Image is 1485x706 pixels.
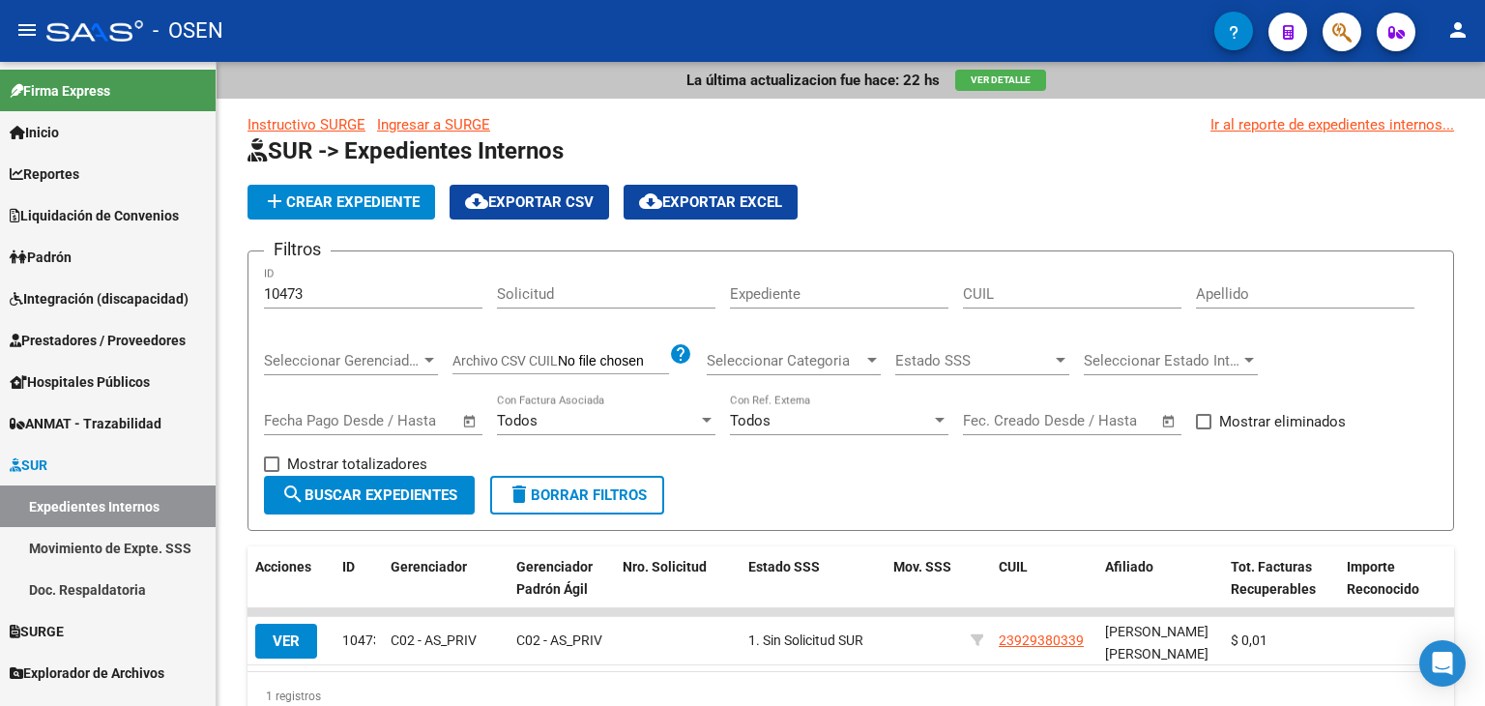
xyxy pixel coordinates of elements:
[391,632,477,648] span: C02 - AS_PRIV
[748,559,820,574] span: Estado SSS
[991,546,1097,610] datatable-header-cell: CUIL
[247,137,564,164] span: SUR -> Expedientes Internos
[10,455,47,476] span: SUR
[971,74,1031,85] span: Ver Detalle
[508,486,647,504] span: Borrar Filtros
[999,632,1084,648] span: 23929380339
[10,413,161,434] span: ANMAT - Trazabilidad
[490,476,664,515] button: Borrar Filtros
[10,205,179,226] span: Liquidación de Convenios
[342,632,381,648] span: 10473
[497,412,538,429] span: Todos
[255,624,317,659] button: VER
[10,163,79,185] span: Reportes
[748,632,863,648] span: 1. Sin Solicitud SUR
[707,352,863,369] span: Seleccionar Categoria
[624,185,798,220] button: Exportar EXCEL
[10,247,72,268] span: Padrón
[623,559,707,574] span: Nro. Solicitud
[360,412,453,429] input: Fecha fin
[1105,624,1208,662] span: [PERSON_NAME] [PERSON_NAME]
[1059,412,1152,429] input: Fecha fin
[1158,410,1180,432] button: Open calendar
[273,632,300,650] span: VER
[615,546,741,610] datatable-header-cell: Nro. Solicitud
[10,80,110,102] span: Firma Express
[1219,410,1346,433] span: Mostrar eliminados
[669,342,692,366] mat-icon: help
[509,546,615,610] datatable-header-cell: Gerenciador Padrón Ágil
[558,353,669,370] input: Archivo CSV CUIL
[10,330,186,351] span: Prestadores / Proveedores
[153,10,223,52] span: - OSEN
[263,193,420,211] span: Crear Expediente
[1223,546,1339,610] datatable-header-cell: Tot. Facturas Recuperables
[247,185,435,220] button: Crear Expediente
[1097,546,1223,610] datatable-header-cell: Afiliado
[459,410,481,432] button: Open calendar
[1210,114,1454,135] a: Ir al reporte de expedientes internos...
[508,483,531,506] mat-icon: delete
[730,412,771,429] span: Todos
[1446,18,1470,42] mat-icon: person
[450,185,609,220] button: Exportar CSV
[1347,559,1419,597] span: Importe Reconocido
[247,546,335,610] datatable-header-cell: Acciones
[465,190,488,213] mat-icon: cloud_download
[264,236,331,263] h3: Filtros
[342,559,355,574] span: ID
[955,70,1046,91] button: Ver Detalle
[686,70,940,91] p: La última actualizacion fue hace: 22 hs
[383,546,509,610] datatable-header-cell: Gerenciador
[281,486,457,504] span: Buscar Expedientes
[999,559,1028,574] span: CUIL
[1084,352,1240,369] span: Seleccionar Estado Interno
[1231,559,1316,597] span: Tot. Facturas Recuperables
[264,412,342,429] input: Fecha inicio
[1231,632,1267,648] span: $ 0,01
[963,412,1041,429] input: Fecha inicio
[516,559,593,597] span: Gerenciador Padrón Ágil
[516,632,602,648] span: C02 - AS_PRIV
[10,621,64,642] span: SURGE
[1339,546,1455,610] datatable-header-cell: Importe Reconocido
[741,546,886,610] datatable-header-cell: Estado SSS
[886,546,963,610] datatable-header-cell: Mov. SSS
[1419,640,1466,687] div: Open Intercom Messenger
[391,559,467,574] span: Gerenciador
[281,483,305,506] mat-icon: search
[1105,559,1153,574] span: Afiliado
[247,116,365,133] a: Instructivo SURGE
[895,352,1052,369] span: Estado SSS
[335,546,383,610] datatable-header-cell: ID
[639,190,662,213] mat-icon: cloud_download
[10,288,189,309] span: Integración (discapacidad)
[264,476,475,515] button: Buscar Expedientes
[287,453,427,476] span: Mostrar totalizadores
[263,190,286,213] mat-icon: add
[15,18,39,42] mat-icon: menu
[377,116,490,133] a: Ingresar a SURGE
[264,352,421,369] span: Seleccionar Gerenciador
[255,559,311,574] span: Acciones
[893,559,951,574] span: Mov. SSS
[10,662,164,684] span: Explorador de Archivos
[10,122,59,143] span: Inicio
[639,193,782,211] span: Exportar EXCEL
[465,193,594,211] span: Exportar CSV
[10,371,150,393] span: Hospitales Públicos
[452,353,558,368] span: Archivo CSV CUIL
